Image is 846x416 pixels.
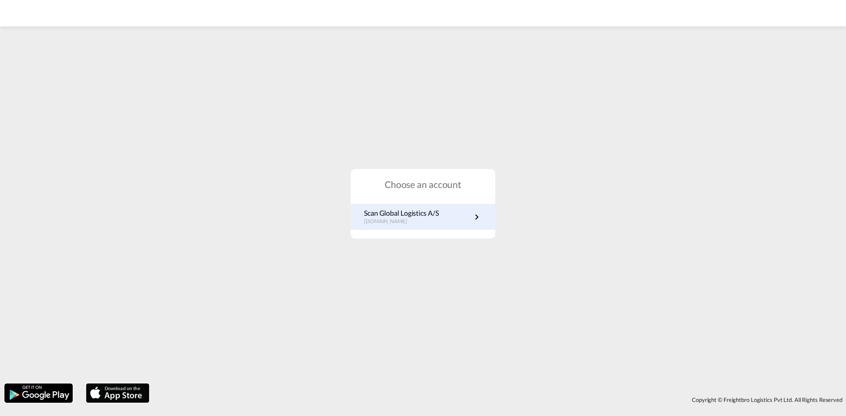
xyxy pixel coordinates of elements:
[471,212,482,222] md-icon: icon-chevron-right
[154,392,846,407] div: Copyright © Freightbro Logistics Pvt Ltd. All Rights Reserved
[85,383,150,404] img: apple.png
[364,208,439,218] p: Scan Global Logistics A/S
[4,383,74,404] img: google.png
[364,208,482,225] a: Scan Global Logistics A/S[DOMAIN_NAME]
[364,218,439,225] p: [DOMAIN_NAME]
[351,178,495,191] h1: Choose an account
